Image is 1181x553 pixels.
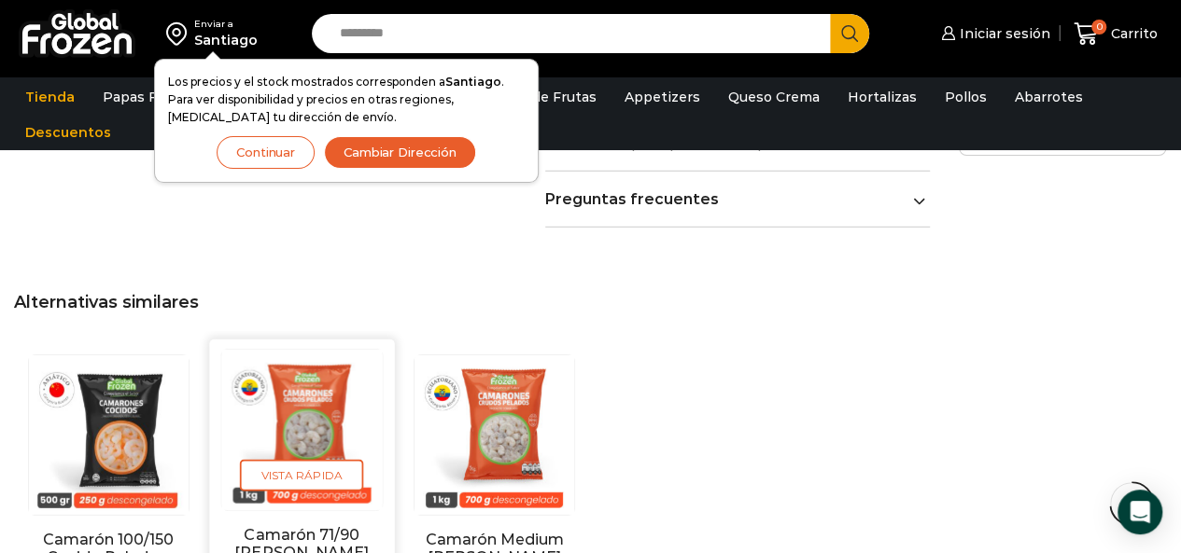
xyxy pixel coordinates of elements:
a: Queso Crema [719,79,829,115]
div: Open Intercom Messenger [1118,490,1162,534]
p: Mantener congelado a -18°C o menos. Descongelar antes de cocinar. Ideal para freír, asar o prepar... [545,74,931,152]
span: Vista Rápida [239,460,363,492]
div: Enviar a [194,18,258,31]
a: Iniciar sesión [936,15,1050,52]
a: Tienda [16,79,84,115]
span: Carrito [1106,24,1158,43]
a: Appetizers [615,79,710,115]
p: Los precios y el stock mostrados corresponden a . Para ver disponibilidad y precios en otras regi... [168,73,525,127]
a: Hortalizas [838,79,926,115]
button: Cambiar Dirección [324,136,476,169]
span: Alternativas similares [14,292,199,312]
a: Preguntas frecuentes [545,190,931,208]
a: Papas Fritas [93,79,197,115]
button: Continuar [217,136,315,169]
a: 0 Carrito [1069,12,1162,56]
span: 0 [1091,20,1106,35]
a: Pollos [935,79,996,115]
span: Iniciar sesión [955,24,1050,43]
div: Santiago [194,31,258,49]
a: Abarrotes [1005,79,1092,115]
a: Descuentos [16,115,120,150]
a: Pulpa de Frutas [480,79,606,115]
button: Search button [830,14,869,53]
img: address-field-icon.svg [166,18,194,49]
strong: Santiago [445,75,501,89]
